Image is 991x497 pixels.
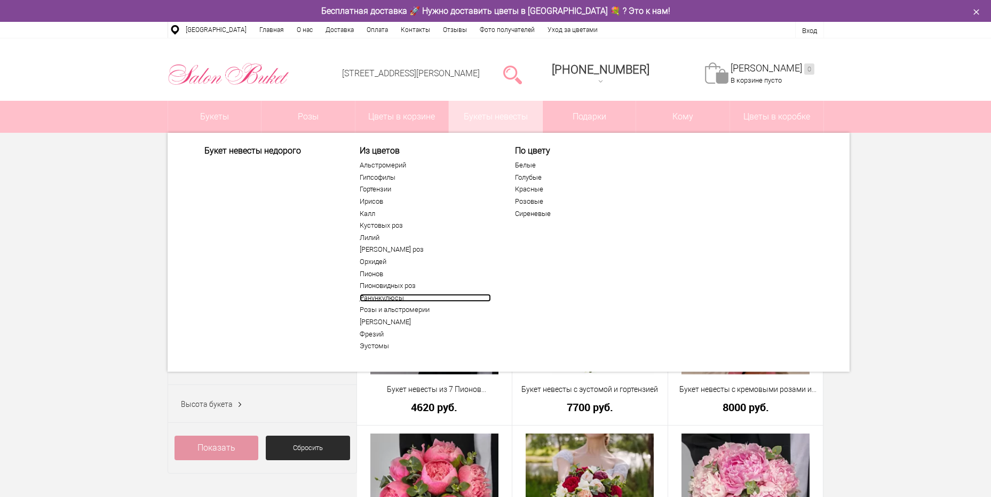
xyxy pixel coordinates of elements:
[266,436,350,460] a: Сбросить
[473,22,541,38] a: Фото получателей
[360,270,491,278] a: Пионов
[804,63,814,75] ins: 0
[360,342,491,350] a: Эустомы
[168,101,261,133] a: Букеты
[364,402,505,413] a: 4620 руб.
[360,210,491,218] a: Калл
[261,101,355,133] a: Розы
[675,402,816,413] a: 8000 руб.
[175,436,259,460] a: Показать
[360,234,491,242] a: Лилий
[437,22,473,38] a: Отзывы
[449,101,542,133] a: Букеты невесты
[360,185,491,194] a: Гортензии
[290,22,319,38] a: О нас
[360,258,491,266] a: Орхидей
[515,210,646,218] a: Сиреневые
[730,101,823,133] a: Цветы в коробке
[731,76,782,84] span: В корзине пусто
[179,22,253,38] a: [GEOGRAPHIC_DATA]
[360,245,491,254] a: [PERSON_NAME] роз
[360,282,491,290] a: Пионовидных роз
[342,68,480,78] a: [STREET_ADDRESS][PERSON_NAME]
[360,318,491,326] a: [PERSON_NAME]
[360,294,491,302] a: Ранункулюсы
[552,63,649,76] span: [PHONE_NUMBER]
[319,22,360,38] a: Доставка
[360,330,491,339] a: Фрезий
[360,173,491,182] a: Гипсофилы
[394,22,437,38] a: Контакты
[355,101,449,133] a: Цветы в корзине
[545,59,656,90] a: [PHONE_NUMBER]
[519,402,661,413] a: 7700 руб.
[160,5,832,17] div: Бесплатная доставка 🚀 Нужно доставить цветы в [GEOGRAPHIC_DATA] 💐 ? Это к нам!
[731,62,814,75] a: [PERSON_NAME]
[360,146,491,156] span: Из цветов
[360,306,491,314] a: Розы и альстромерии
[515,146,646,156] span: По цвету
[675,384,816,395] a: Букет невесты с кремовыми розами и пионами
[360,22,394,38] a: Оплата
[636,101,730,133] span: Кому
[802,27,817,35] a: Вход
[168,60,290,88] img: Цветы Нижний Новгород
[541,22,604,38] a: Уход за цветами
[360,161,491,170] a: Альстромерий
[543,101,636,133] a: Подарки
[204,146,336,156] a: Букет невесты недорого
[364,384,505,395] a: Букет невесты из 7 Пионов [PERSON_NAME]
[515,161,646,170] a: Белые
[515,173,646,182] a: Голубые
[515,197,646,206] a: Розовые
[515,185,646,194] a: Красные
[181,400,233,408] span: Высота букета
[360,197,491,206] a: Ирисов
[519,384,661,395] a: Букет невесты с эустомой и гортензией
[360,221,491,230] a: Кустовых роз
[253,22,290,38] a: Главная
